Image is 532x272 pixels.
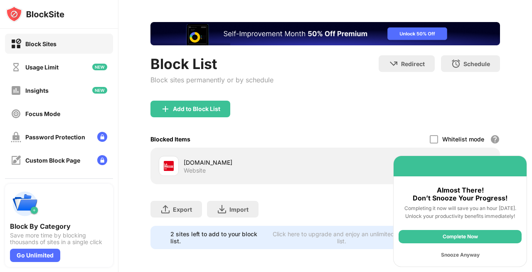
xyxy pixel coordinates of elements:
div: Import [229,206,249,213]
div: 2 sites left to add to your block list. [170,230,265,245]
div: Schedule [463,60,490,67]
img: lock-menu.svg [97,132,107,142]
img: focus-off.svg [11,109,21,119]
div: Complete Now [399,230,522,243]
div: Block Sites [25,40,57,47]
div: Redirect [401,60,425,67]
div: Block By Category [10,222,108,230]
div: Usage Limit [25,64,59,71]
img: customize-block-page-off.svg [11,155,21,166]
img: block-on.svg [11,39,21,49]
div: Block sites permanently or by schedule [150,76,273,84]
img: favicons [164,161,174,171]
div: Go Unlimited [10,249,60,262]
div: Website [184,167,206,174]
div: Add to Block List [173,106,220,112]
div: Password Protection [25,134,85,141]
div: Save more time by blocking thousands of sites in a single click [10,232,108,245]
img: logo-blocksite.svg [6,6,64,22]
div: Custom Block Page [25,157,80,164]
div: Export [173,206,192,213]
div: Completing it now will save you an hour [DATE]. Unlock your productivity benefits immediately! [399,204,522,220]
img: push-categories.svg [10,189,40,219]
div: Insights [25,87,49,94]
div: Focus Mode [25,110,60,117]
div: Click here to upgrade and enjoy an unlimited block list. [270,230,413,245]
img: insights-off.svg [11,85,21,96]
div: Snooze Anyway [399,248,522,262]
div: Block List [150,55,273,72]
img: new-icon.svg [92,87,107,94]
iframe: Banner [150,22,500,45]
div: Whitelist mode [442,136,484,143]
img: lock-menu.svg [97,155,107,165]
div: [DOMAIN_NAME] [184,158,325,167]
img: time-usage-off.svg [11,62,21,72]
div: Almost There! Don’t Snooze Your Progress! [399,186,522,202]
img: new-icon.svg [92,64,107,70]
img: password-protection-off.svg [11,132,21,142]
div: Blocked Items [150,136,190,143]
